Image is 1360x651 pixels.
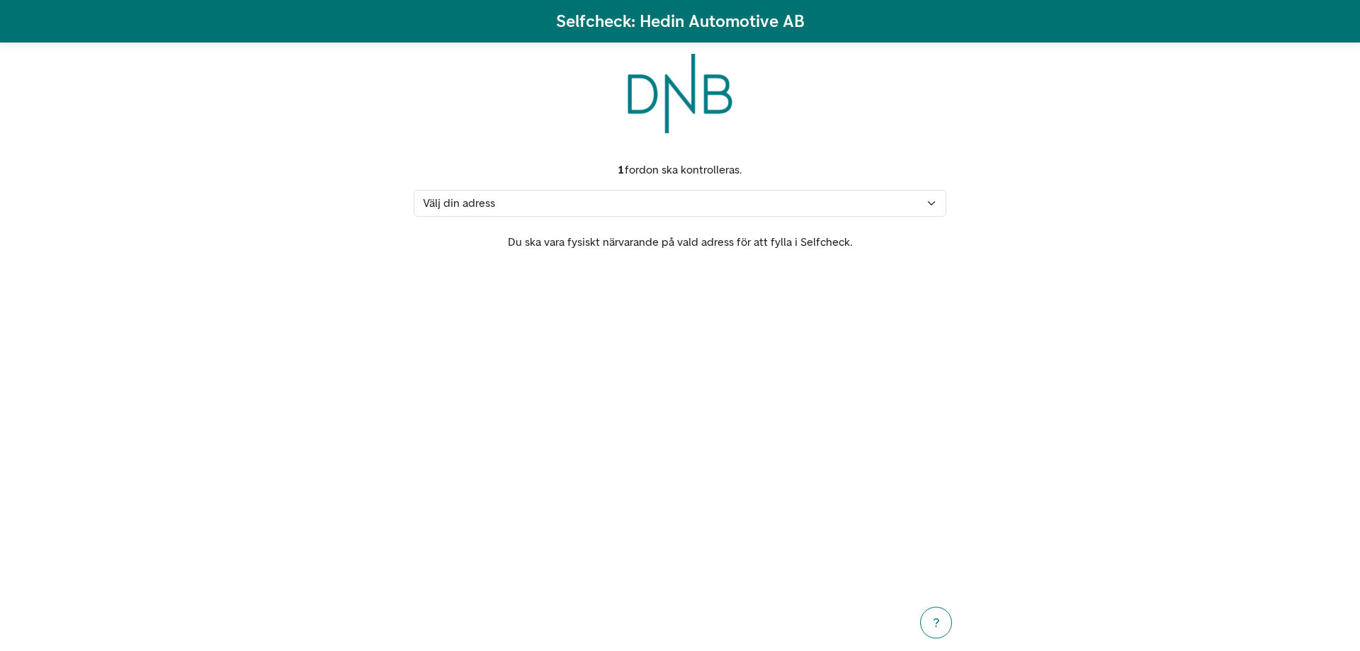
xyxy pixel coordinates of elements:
[556,11,805,32] h1: Selfcheck: Hedin Automotive AB
[929,613,943,633] div: ?
[618,163,625,176] strong: 1
[628,54,732,133] img: DNB
[414,234,946,251] p: Du ska vara fysiskt närvarande på vald adress för att fylla i Selfcheck.
[920,607,952,639] button: ?
[414,162,946,179] div: fordon ska kontrolleras.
